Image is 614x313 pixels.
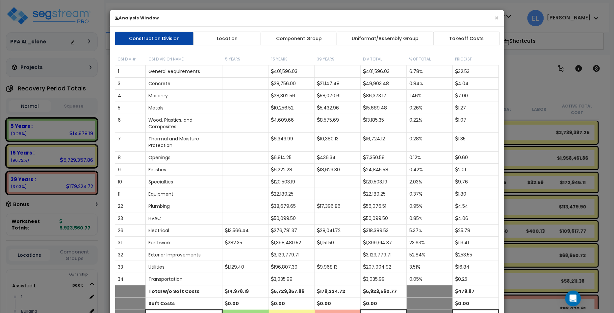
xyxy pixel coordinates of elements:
[222,237,269,249] td: 282.35
[315,285,361,298] td: 179,224.72
[361,285,407,298] td: 5,923,560.77
[115,152,146,164] td: 8
[315,164,361,176] td: 18,623.30
[146,90,222,102] td: Masonry
[148,57,184,62] small: CSI Division Name
[115,249,146,261] td: 32
[409,57,431,62] small: % of Total
[361,188,407,200] td: 22,189.25
[315,261,361,273] td: 9,968.13
[146,249,222,261] td: Exterior Improvements
[453,273,499,285] td: 0.25
[146,152,222,164] td: Openings
[453,114,499,133] td: 1.07
[269,164,315,176] td: 6,222.28
[115,32,194,45] a: Construction Division
[115,78,146,90] td: 3
[407,90,453,102] td: 1.46%
[315,200,361,212] td: 17,396.86
[453,164,499,176] td: 2.01
[407,188,453,200] td: 0.37%
[115,65,146,78] td: 1
[453,176,499,188] td: 9.76
[222,261,269,273] td: 1,129.40
[269,298,315,310] td: 0.00
[146,78,222,90] td: Concrete
[115,102,146,114] td: 5
[317,57,335,62] small: 39 Years
[269,114,315,133] td: 4,609.66
[148,288,199,295] b: Total w/o Soft Costs
[495,14,499,21] button: ×
[361,102,407,114] td: 15,689.48
[315,90,361,102] td: 58,070.61
[118,57,136,62] small: CSI Div #
[363,57,382,62] small: Div Total
[453,78,499,90] td: 4.04
[361,78,407,90] td: 49,903.48
[407,65,453,78] td: 6.78%
[146,164,222,176] td: Finishes
[115,114,146,133] td: 6
[453,285,499,298] td: 479.87
[115,237,146,249] td: 31
[455,57,472,62] small: Price/SF
[315,225,361,237] td: 28,041.72
[115,90,146,102] td: 4
[407,225,453,237] td: 5.37%
[361,249,407,261] td: 3,129,779.71
[115,200,146,212] td: 22
[271,57,288,62] small: 15 Years
[361,133,407,152] td: 16,724.12
[146,188,222,200] td: Equipment
[269,200,315,212] td: 38,679.65
[361,164,407,176] td: 24,845.58
[146,133,222,152] td: Thermal and Moisture Protection
[315,237,361,249] td: 1,151.50
[361,114,407,133] td: 13,185.35
[407,200,453,212] td: 0.95%
[146,65,222,78] td: General Requirements
[146,261,222,273] td: Utilities
[269,152,315,164] td: 6,914.25
[315,114,361,133] td: 8,575.69
[146,200,222,212] td: Plumbing
[115,212,146,225] td: 23
[361,261,407,273] td: 207,904.92
[361,200,407,212] td: 56,076.51
[115,261,146,273] td: 33
[269,133,315,152] td: 6,343.99
[315,298,361,310] td: 0.00
[115,164,146,176] td: 9
[115,225,146,237] td: 26
[407,102,453,114] td: 0.26%
[407,152,453,164] td: 0.12%
[115,273,146,285] td: 34
[407,261,453,273] td: 3.51%
[453,261,499,273] td: 16.84
[269,225,315,237] td: 276,781.37
[407,212,453,225] td: 0.85%
[453,212,499,225] td: 4.06
[407,114,453,133] td: 0.22%
[269,273,315,285] td: 3,035.99
[269,188,315,200] td: 22,189.25
[361,152,407,164] td: 7,350.59
[222,298,269,310] td: 0.00
[565,291,581,306] div: Open Intercom Messenger
[146,237,222,249] td: Earthwork
[269,65,315,78] td: 401,596.03
[453,90,499,102] td: 7.00
[453,298,499,310] td: 0.00
[361,237,407,249] td: 1,399,914.37
[269,102,315,114] td: 10,256.52
[193,32,261,45] a: Location
[146,273,222,285] td: Transportation
[453,225,499,237] td: 25.79
[269,237,315,249] td: 1,398,480.52
[407,164,453,176] td: 0.42%
[407,78,453,90] td: 0.84%
[146,102,222,114] td: Metals
[337,32,434,45] a: Uniformat/Assembly Group
[361,65,407,78] td: 401,596.03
